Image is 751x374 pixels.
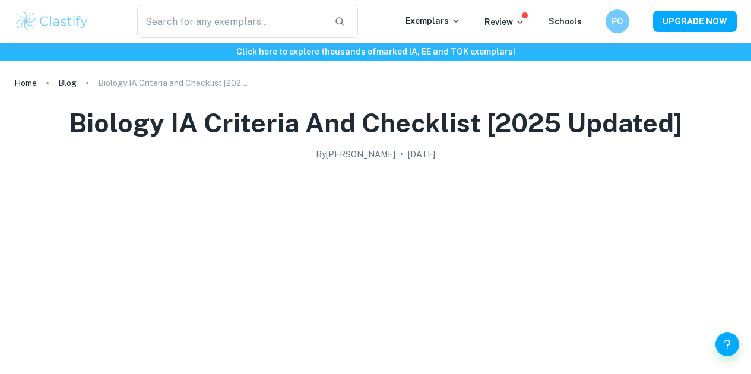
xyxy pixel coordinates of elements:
[137,5,325,38] input: Search for any exemplars...
[484,15,525,28] p: Review
[316,148,395,161] h2: By [PERSON_NAME]
[14,75,37,91] a: Home
[549,17,582,26] a: Schools
[405,14,461,27] p: Exemplars
[69,106,682,141] h1: Biology IA Criteria and Checklist [2025 updated]
[58,75,77,91] a: Blog
[98,77,252,90] p: Biology IA Criteria and Checklist [2025 updated]
[400,148,403,161] p: •
[653,11,737,32] button: UPGRADE NOW
[611,15,625,28] h6: PO
[408,148,435,161] h2: [DATE]
[715,332,739,356] button: Help and Feedback
[14,9,90,33] img: Clastify logo
[2,45,749,58] h6: Click here to explore thousands of marked IA, EE and TOK exemplars !
[606,9,629,33] button: PO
